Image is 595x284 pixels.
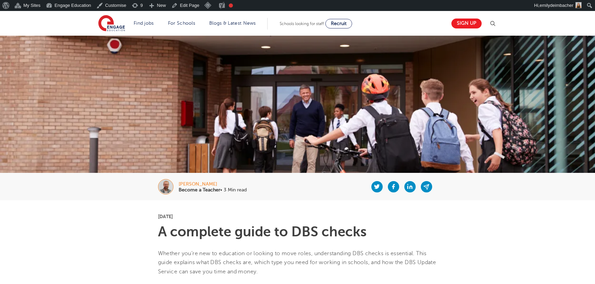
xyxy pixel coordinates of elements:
[179,182,247,187] div: [PERSON_NAME]
[451,19,482,28] a: Sign up
[179,188,247,192] p: • 3 Min read
[540,3,573,8] span: emilydeimbacher
[229,3,233,8] div: Focus keyphrase not set
[158,225,437,239] h1: A complete guide to DBS checks
[331,21,347,26] span: Recruit
[325,19,352,28] a: Recruit
[280,21,324,26] span: Schools looking for staff
[158,250,436,275] span: Whether you’re new to education or looking to move roles, understanding DBS checks is essential. ...
[168,21,195,26] a: For Schools
[158,214,437,219] p: [DATE]
[179,187,220,192] b: Become a Teacher
[98,15,125,32] img: Engage Education
[134,21,154,26] a: Find jobs
[209,21,256,26] a: Blogs & Latest News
